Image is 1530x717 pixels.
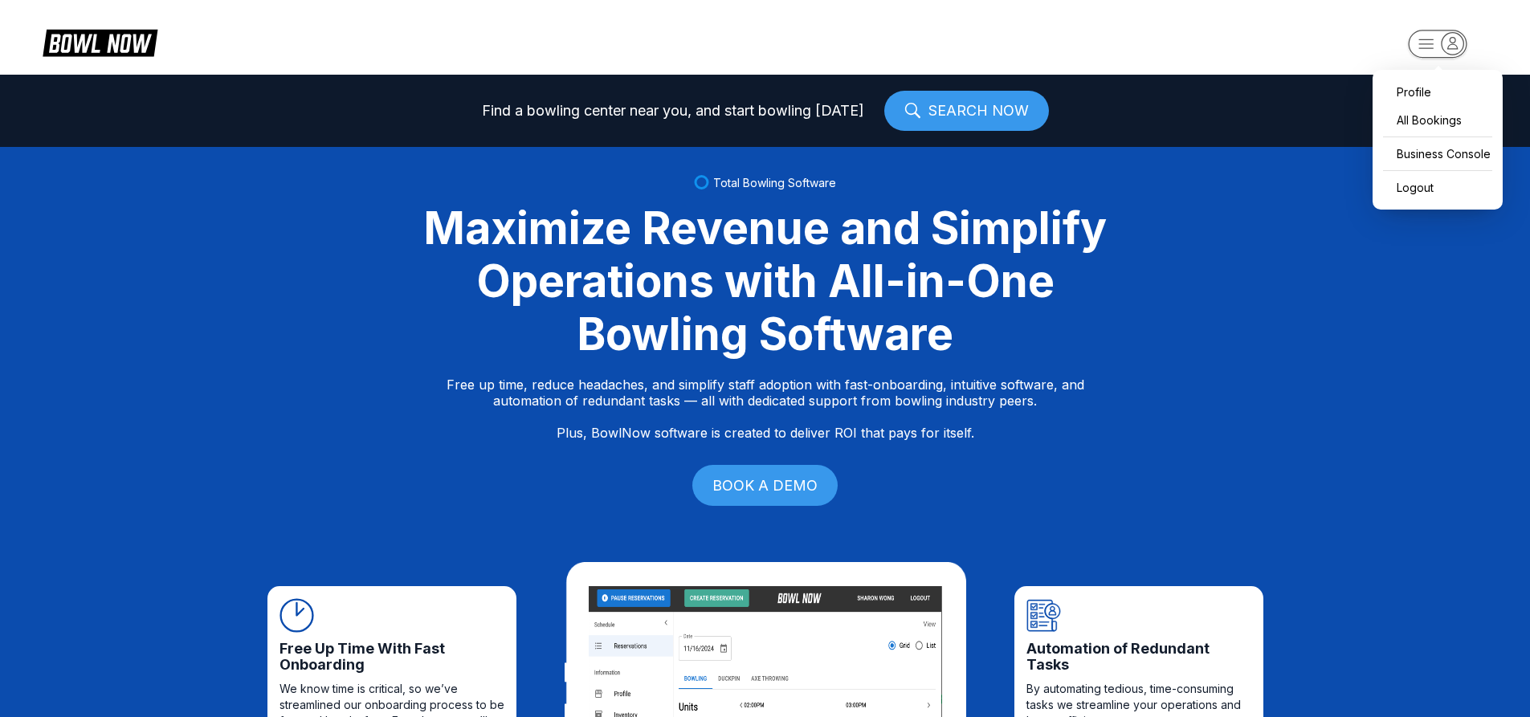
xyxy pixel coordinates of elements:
[447,377,1084,441] p: Free up time, reduce headaches, and simplify staff adoption with fast-onboarding, intuitive softw...
[1381,106,1495,134] a: All Bookings
[692,465,838,506] a: BOOK A DEMO
[713,176,836,189] span: Total Bowling Software
[1381,78,1495,106] a: Profile
[279,641,504,673] span: Free Up Time With Fast Onboarding
[884,91,1049,131] a: SEARCH NOW
[1381,140,1495,168] a: Business Console
[1026,641,1251,673] span: Automation of Redundant Tasks
[404,202,1127,361] div: Maximize Revenue and Simplify Operations with All-in-One Bowling Software
[1381,173,1495,202] button: Logout
[482,103,864,119] span: Find a bowling center near you, and start bowling [DATE]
